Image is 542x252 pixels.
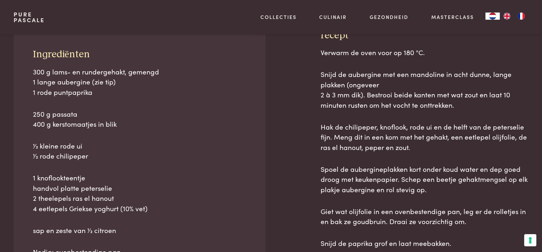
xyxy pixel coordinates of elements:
span: Ingrediënten [33,49,90,59]
h3: recept [321,29,528,42]
a: EN [500,13,514,20]
span: 1⁄2 kleine rode ui [33,141,82,150]
a: Gezondheid [370,13,408,21]
span: 1 rode puntpaprika [33,87,92,97]
a: PurePascale [14,11,45,23]
button: Uw voorkeuren voor toestemming voor trackingtechnologieën [524,234,536,246]
aside: Language selected: Nederlands [485,13,528,20]
a: Culinair [319,13,347,21]
a: NL [485,13,500,20]
span: Snijd de aubergine met een mandoline in acht dunne, lange plakken (ongeveer [321,69,512,89]
span: 400 g kerstomaatjes in blik [33,119,117,129]
span: Giet wat olijfolie in een ovenbestendige pan, leg er de rolletjes in en bak ze goudbruin. Draai z... [321,206,526,226]
span: Verwarm de oven voor op 180 °C. [321,47,425,57]
span: handvol platte peterselie [33,183,112,193]
span: 1 lange aubergine (zie tip) [33,77,116,86]
span: 2 theelepels ras el hanout [33,193,114,203]
span: sap en zeste van 1⁄2 citroen [33,225,116,235]
ul: Language list [500,13,528,20]
span: Hak de chilipeper, knoflook, rode ui en de helft van de peterselie fijn. Meng dit in een kom met ... [321,122,527,152]
span: 1⁄2 rode chilipeper [33,151,88,160]
span: 300 g lams- en rundergehakt, gemengd [33,67,159,76]
span: 1 knoflookteentje [33,173,85,182]
a: Collecties [260,13,297,21]
span: 4 eetlepels Griekse yoghurt (10% vet) [33,203,148,213]
span: 250 g passata [33,109,77,118]
a: Masterclass [431,13,474,21]
a: FR [514,13,528,20]
span: Spoel de aubergineplakken kort onder koud water en dep goed droog met keukenpapier. Schep een bee... [321,164,528,194]
span: 2 à 3 mm dik). Bestrooi beide kanten met wat zout en laat 10 minuten rusten om het vocht te ontt... [321,89,510,110]
span: Snijd de paprika grof en laat meebakken. [321,238,451,248]
div: Language [485,13,500,20]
